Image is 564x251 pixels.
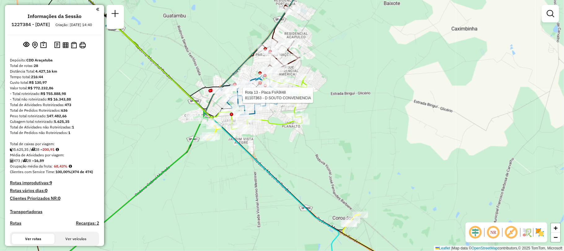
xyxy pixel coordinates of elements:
strong: CDD Araçatuba [26,58,53,62]
button: Exibir sessão original [22,40,31,50]
img: Fluxo de ruas [522,227,532,237]
div: Total de Pedidos Roteirizados: [10,108,99,113]
div: Criação: [DATE] 14:40 [53,22,94,28]
h4: Transportadoras [10,209,99,214]
a: Zoom in [551,223,560,233]
strong: 68,43% [54,164,68,168]
i: Total de rotas [31,148,35,151]
div: Tempo total: [10,74,99,80]
div: Distância Total: [10,69,99,74]
button: Imprimir Rotas [78,41,87,50]
span: Ocultar deslocamento [468,225,483,240]
a: OpenStreetMap [472,246,498,250]
div: Depósito: [10,57,99,63]
strong: 200,91 [42,147,55,152]
i: Total de Atividades [10,159,14,163]
strong: 0 [58,195,60,201]
button: Painel de Sugestão [39,40,48,50]
button: Visualizar Romaneio [70,41,78,50]
div: Total de Atividades não Roteirizadas: [10,124,99,130]
h4: Recargas: 2 [76,221,99,226]
button: Centralizar mapa no depósito ou ponto de apoio [31,40,39,50]
a: Zoom out [551,233,560,242]
div: - Total roteirizado: [10,91,99,96]
strong: 5.625,35 [54,119,69,124]
div: - Total não roteirizado: [10,96,99,102]
strong: 636 [61,108,68,113]
em: Média calculada utilizando a maior ocupação (%Peso ou %Cubagem) de cada rota da sessão. Rotas cro... [69,164,72,168]
strong: 1 [72,125,74,129]
div: 5.625,35 / 28 = [10,147,99,152]
div: Total de Pedidos não Roteirizados: [10,130,99,136]
a: Exibir filtros [544,7,557,20]
img: BIRIGUI [255,77,263,85]
div: Total de Atividades Roteirizadas: [10,102,99,108]
img: 625 UDC Light Campus Universitário [105,22,113,30]
strong: R$ 755.888,98 [41,91,66,96]
div: Valor total: [10,85,99,91]
strong: 473 [65,102,71,107]
button: Logs desbloquear sessão [53,40,61,50]
a: Leaflet [435,246,450,250]
div: 473 / 28 = [10,158,99,164]
i: Cubagem total roteirizado [10,148,14,151]
h4: Informações da Sessão [28,13,81,19]
strong: 216:44 [31,74,43,79]
h4: Rotas improdutivas: [10,180,99,186]
img: Exibir/Ocultar setores [535,227,545,237]
h4: Rotas vários dias: [10,188,99,193]
button: Ver rotas [12,234,55,244]
div: Custo total: [10,80,99,85]
h6: 1227384 - [DATE] [11,22,50,27]
div: Cubagem total roteirizado: [10,119,99,124]
div: Map data © contributors,© 2025 TomTom, Microsoft [434,246,564,251]
div: Média de Atividades por viagem: [10,152,99,158]
a: Nova sessão e pesquisa [109,7,121,21]
strong: 16,89 [34,158,44,163]
strong: R$ 772.232,86 [28,86,53,90]
strong: 147.482,66 [47,114,67,118]
div: Total de caixas por viagem: [10,141,99,147]
strong: 28 [34,63,38,68]
strong: (474 de 474) [71,169,93,174]
button: Visualizar relatório de Roteirização [61,41,70,49]
strong: R$ 16.343,88 [48,97,71,101]
strong: 9 [50,180,52,186]
a: Rotas [10,221,21,226]
strong: 1 [68,130,70,135]
img: CDD Araçatuba [108,23,116,31]
span: | [451,246,452,250]
strong: R$ 130,97 [29,80,47,85]
div: Total de rotas: [10,63,99,69]
span: Ocupação média da frota: [10,164,53,168]
h4: Clientes Priorizados NR: [10,196,99,201]
i: Total de rotas [23,159,27,163]
strong: 4.427,16 km [35,69,57,74]
i: Meta Caixas/viagem: 220,40 Diferença: -19,49 [56,148,59,151]
strong: 100,00% [55,169,71,174]
div: Peso total roteirizado: [10,113,99,119]
strong: 0 [45,188,47,193]
span: Clientes com Service Time: [10,169,55,174]
button: Ver veículos [55,234,97,244]
span: Exibir rótulo [504,225,519,240]
span: Ocultar NR [486,225,501,240]
span: − [554,233,558,241]
span: + [554,224,558,232]
a: Clique aqui para minimizar o painel [96,6,99,13]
